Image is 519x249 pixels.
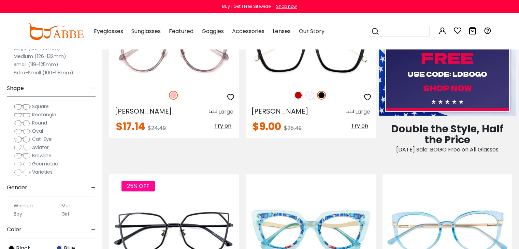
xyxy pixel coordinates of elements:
span: Featured [169,27,193,35]
span: Our Story [299,27,325,35]
span: - [91,179,96,196]
img: Oval.png [14,128,31,135]
span: Double the Style, Half the Price [391,121,504,147]
span: [PERSON_NAME] [115,106,172,116]
button: Try on [212,121,233,130]
span: Try on [214,122,231,130]
img: Square.png [14,103,31,110]
span: Varieties [32,169,53,175]
img: Red [294,91,303,100]
span: Geometric [32,160,58,167]
span: 25% OFF [121,181,155,191]
img: size ruler [346,109,354,114]
img: Browline.png [14,152,31,159]
img: Black Gosse - Acetate,Metal ,Universal Bridge Fit [246,18,375,83]
label: Men [61,202,72,210]
span: - [91,221,96,238]
img: size ruler [209,109,217,114]
span: Try on [351,122,368,130]
span: Color [7,221,21,238]
span: Gender [7,179,27,196]
span: $9.00 [253,119,281,134]
span: Shape [7,80,24,97]
div: Buy 1 Get 1 Free Sitewide! [222,3,272,10]
label: Medium (126-132mm) [14,52,66,60]
span: Aviator [32,144,49,151]
label: Small (119-125mm) [14,60,58,69]
span: Oval [32,128,43,134]
div: Shop now [276,3,297,10]
div: Large [355,108,370,116]
span: Round [32,119,47,126]
span: $24.49 [148,124,166,132]
span: Rectangle [32,111,56,118]
img: Round.png [14,120,31,127]
img: Translucent [305,91,314,100]
span: Goggles [202,27,224,35]
span: Accessories [232,27,264,35]
span: Sunglasses [131,27,161,35]
span: Square [32,103,49,110]
img: Pink [169,91,178,100]
label: Extra-Small (100-118mm) [14,69,73,77]
img: Rectangle.png [14,112,31,118]
span: $17.14 [116,119,145,134]
img: Geometric.png [14,161,31,167]
img: abbeglasses.com [28,23,84,40]
span: $25.49 [284,124,302,132]
span: Cat-Eye [32,136,52,143]
label: Girl [61,210,69,218]
img: Aviator.png [14,144,31,151]
img: Black [317,91,326,100]
img: Varieties.png [14,169,31,176]
span: - [91,80,96,97]
span: Eyeglasses [94,27,123,35]
span: [PERSON_NAME] [251,106,308,116]
span: Lenses [273,27,291,35]
a: Shop now [273,3,297,9]
div: Large [218,108,233,116]
label: Boy [14,210,22,218]
label: Women [14,202,33,210]
img: Cat-Eye.png [14,136,31,143]
span: Browline [32,152,52,159]
img: Pink Naomi - Metal,TR ,Adjust Nose Pads [109,18,239,83]
button: Try on [349,121,370,130]
span: [DATE] Sale: BOGO Free on All Glasses [396,146,499,153]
